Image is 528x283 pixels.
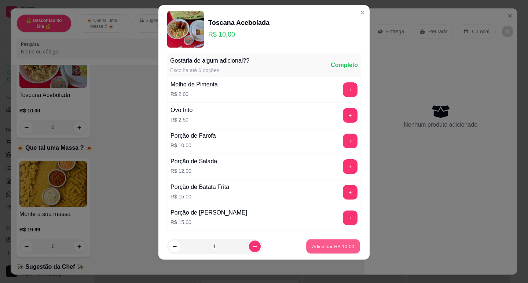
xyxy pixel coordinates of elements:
[343,185,357,200] button: add
[343,82,357,97] button: add
[170,80,218,89] div: Molho de Pimenta
[170,183,229,191] div: Porção de Batata Frita
[170,90,218,98] p: R$ 2,00
[170,56,249,65] div: Gostaria de algum adicional??
[208,29,269,40] p: R$ 10,00
[170,67,249,74] div: Escolha até 6 opções
[170,208,247,217] div: Porção de [PERSON_NAME]
[170,106,192,115] div: Ovo frito
[170,131,216,140] div: Porção de Farofa
[170,193,229,200] p: R$ 15,00
[343,211,357,225] button: add
[170,116,192,123] p: R$ 2,50
[343,108,357,123] button: add
[169,241,180,252] button: decrease-product-quantity
[331,61,358,70] div: Completo
[356,7,368,18] button: Close
[170,167,217,175] p: R$ 12,00
[170,142,216,149] p: R$ 10,00
[208,18,269,28] div: Toscana Acebolada
[306,239,360,254] button: Adicionar R$ 10,00
[170,219,247,226] p: R$ 15,00
[249,241,261,252] button: increase-product-quantity
[343,159,357,174] button: add
[170,157,217,166] div: Porção de Salada
[167,11,204,48] img: product-image
[312,243,355,250] p: Adicionar R$ 10,00
[343,134,357,148] button: add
